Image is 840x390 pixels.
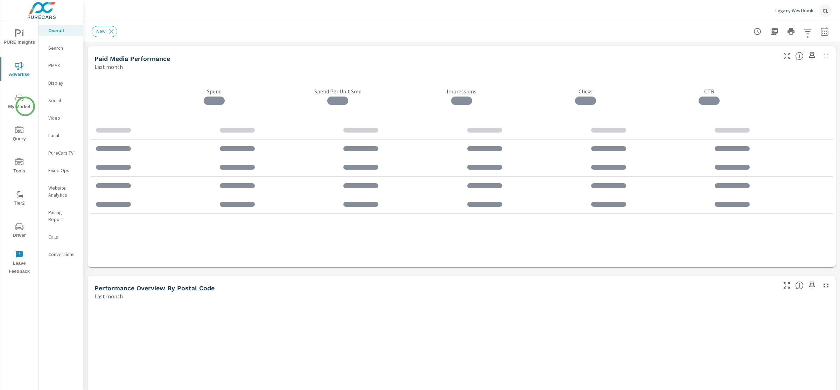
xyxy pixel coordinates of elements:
p: Clicks [524,88,647,95]
p: Spend Per Unit Sold [276,88,400,95]
button: Print Report [784,24,798,38]
div: Pacing Report [38,207,83,225]
p: Calls [48,233,77,240]
span: Tools [2,158,36,175]
div: Display [38,78,83,88]
div: Fixed Ops [38,165,83,176]
button: Minimize Widget [820,50,832,62]
span: My Market [2,94,36,111]
h5: Paid Media Performance [94,55,170,62]
span: Leave Feedback [2,250,36,276]
span: Save this to your personalized report [806,280,818,291]
button: Make Fullscreen [781,50,792,62]
span: Query [2,126,36,143]
div: Calls [38,232,83,242]
span: PURE Insights [2,29,36,47]
button: Minimize Widget [820,280,832,291]
div: Social [38,95,83,106]
div: Local [38,130,83,141]
div: Overall [38,25,83,36]
span: Save this to your personalized report [806,50,818,62]
div: New [92,26,117,37]
button: "Export Report to PDF" [767,24,781,38]
button: Apply Filters [801,24,815,38]
p: Social [48,97,77,104]
p: PMAX [48,62,77,69]
div: Conversions [38,249,83,260]
p: Fixed Ops [48,167,77,174]
button: Select Date Range [818,24,832,38]
p: Last month [94,63,123,71]
p: Display [48,79,77,86]
div: Video [38,113,83,123]
span: Driver [2,222,36,240]
p: Conversions [48,251,77,258]
span: Tier2 [2,190,36,207]
div: nav menu [0,21,38,278]
div: Website Analytics [38,183,83,200]
p: Legacy Westbank [775,7,813,14]
div: CL [819,4,832,17]
span: Understand performance data by postal code. Individual postal codes can be selected and expanded ... [795,281,804,290]
p: CTR [647,88,771,95]
span: New [92,29,110,34]
p: PureCars TV [48,149,77,156]
p: Pacing Report [48,209,77,223]
span: Advertise [2,62,36,79]
p: Local [48,132,77,139]
p: Overall [48,27,77,34]
button: Make Fullscreen [781,280,792,291]
h5: Performance Overview By Postal Code [94,284,215,292]
p: Search [48,44,77,51]
p: Last month [94,292,123,300]
div: Search [38,43,83,53]
div: PMAX [38,60,83,71]
p: Impressions [400,88,524,95]
p: Spend [152,88,276,95]
p: Video [48,114,77,121]
p: Website Analytics [48,184,77,198]
div: PureCars TV [38,148,83,158]
span: Understand performance metrics over the selected time range. [795,52,804,60]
